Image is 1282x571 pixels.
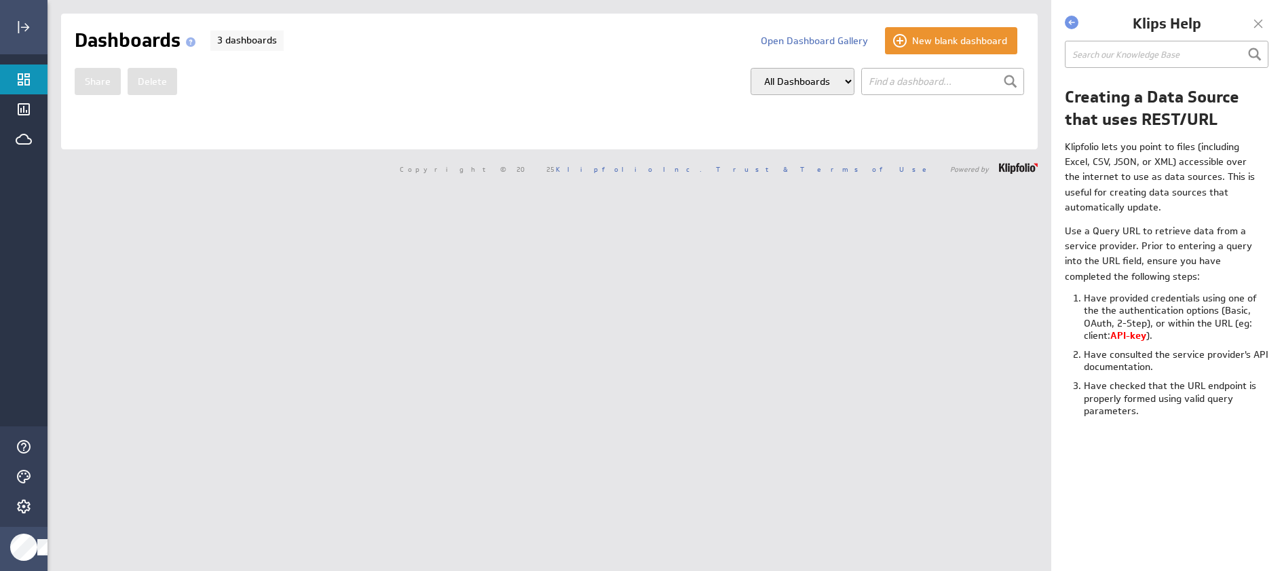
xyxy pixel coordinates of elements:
span: Powered by [950,166,989,172]
svg: Themes [16,468,32,485]
p: Use a Query URL to retrieve data from a service provider. Prior to entering a query into the URL ... [1065,223,1260,284]
b: API-key [1110,329,1146,342]
button: Share [75,68,121,95]
input: Find a dashboard... [861,68,1024,95]
input: Search our Knowledge Base [1065,41,1268,68]
div: Help [12,435,35,458]
div: Themes [12,465,35,488]
p: Klipfolio lets you point to files (including Excel, CSV, JSON, or XML) accessible over the intern... [1065,139,1260,215]
p: 3 dashboards [210,31,284,51]
a: Klipfolio Inc. [556,164,702,174]
li: Have checked that the URL endpoint is properly formed using valid query parameters. [1084,380,1268,424]
h1: Creating a Data Source that uses REST/URL [1065,86,1268,131]
h1: Dashboards [75,27,201,54]
h1: Klips Help [1082,14,1251,34]
button: Delete [128,68,177,95]
li: Have consulted the service provider's API documentation. [1084,348,1268,380]
svg: Account and settings [16,498,32,515]
span: Copyright © 2025 [400,166,702,172]
li: Have provided credentials using one of the the authentication options (Basic, OAuth, 2-Step), or ... [1084,292,1268,348]
div: Account and settings [12,495,35,518]
img: logo-footer.png [999,163,1038,174]
button: New blank dashboard [885,27,1017,54]
div: Expand [12,16,35,39]
a: Trust & Terms of Use [716,164,936,174]
button: Open Dashboard Gallery [751,27,878,54]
